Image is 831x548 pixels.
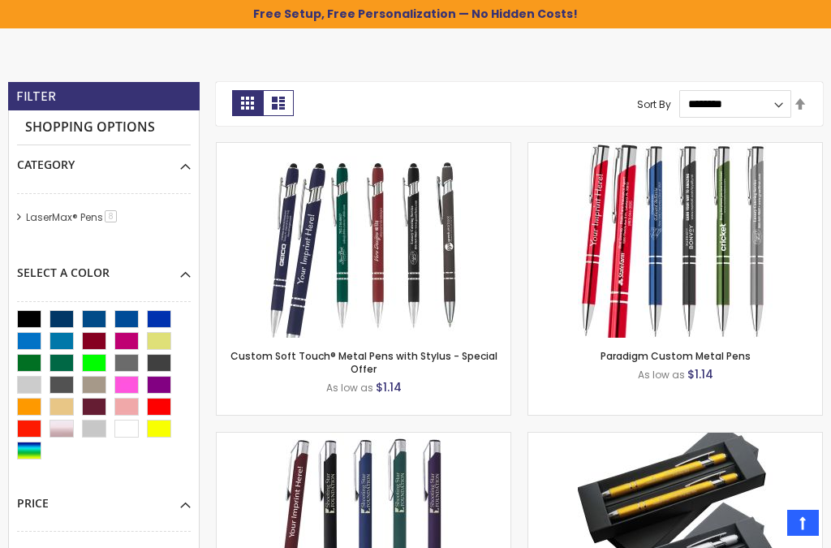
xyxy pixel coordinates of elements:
img: Paradigm Plus Custom Metal Pens [578,143,773,338]
div: Category [17,145,191,173]
span: As low as [326,381,373,395]
div: Select A Color [17,253,191,281]
img: Custom Soft Touch® Metal Pens with Stylus - Special Offer [266,143,461,338]
label: Sort By [637,97,671,110]
a: Paradigm Plus Custom Metal Pens [578,142,773,156]
span: $1.14 [376,379,402,395]
strong: Shopping Options [17,110,191,145]
span: $1.14 [687,366,713,382]
strong: Filter [16,88,56,106]
div: Price [17,484,191,511]
span: As low as [638,368,685,382]
strong: Grid [232,90,263,116]
a: LaserMax® Pens8 [22,210,123,224]
a: Soft Touch® Deluxe Stylus Pen and Pencil Set /w Gift Box [578,432,773,446]
a: Top [787,510,819,536]
a: Custom Soft Touch® Metal Pens with Stylus - Special Offer [230,349,497,376]
a: Paradigm Custom Metal Pens [601,349,751,363]
a: Souvenur Armor Silver Trim Pens [266,432,461,446]
a: Custom Soft Touch® Metal Pens with Stylus - Special Offer [266,142,461,156]
span: 8 [105,210,117,222]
